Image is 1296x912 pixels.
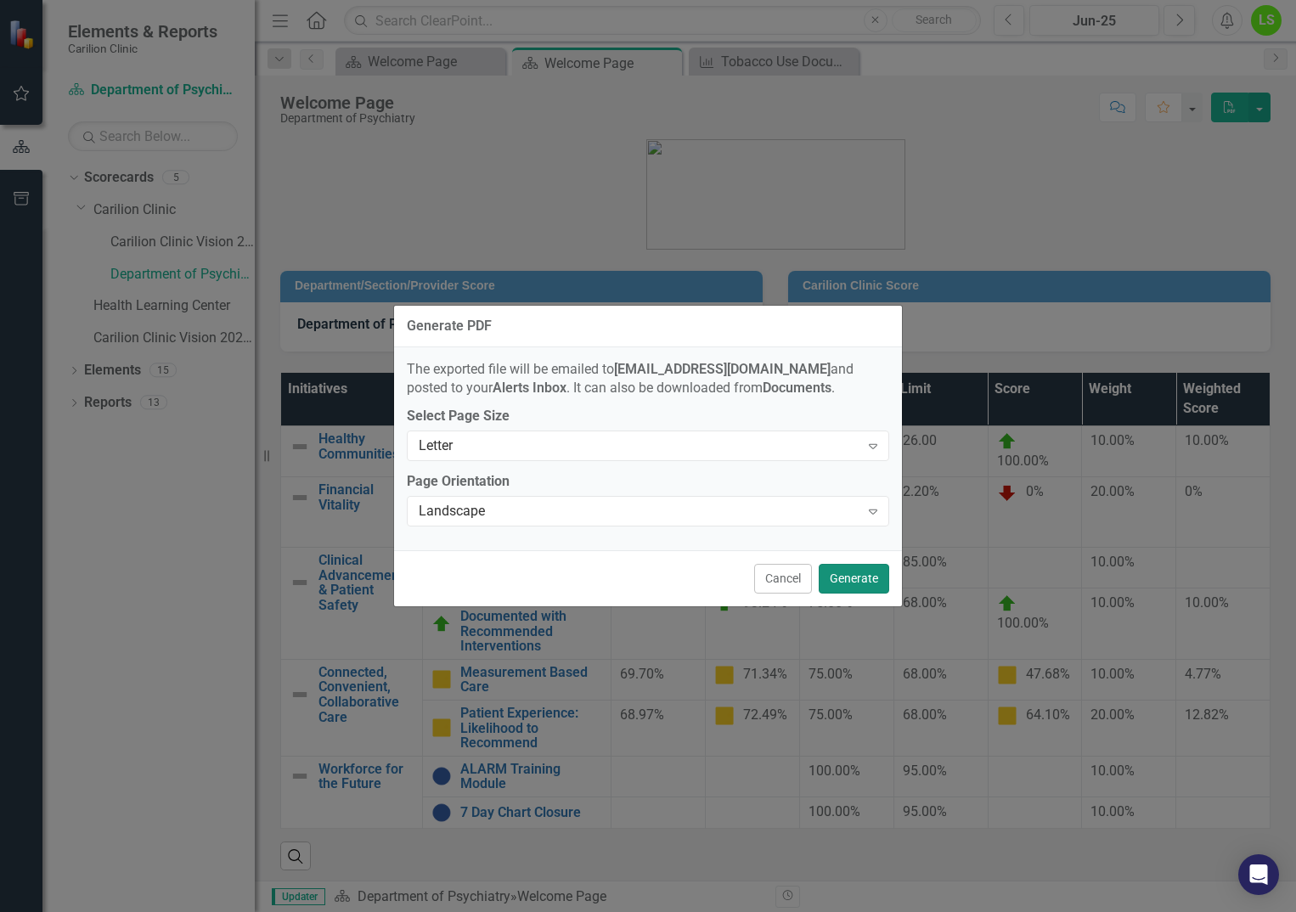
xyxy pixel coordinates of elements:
[407,361,854,397] span: The exported file will be emailed to and posted to your . It can also be downloaded from .
[493,380,566,396] strong: Alerts Inbox
[407,318,492,334] div: Generate PDF
[819,564,889,594] button: Generate
[407,407,889,426] label: Select Page Size
[763,380,831,396] strong: Documents
[754,564,812,594] button: Cancel
[419,502,859,521] div: Landscape
[1238,854,1279,895] div: Open Intercom Messenger
[407,472,889,492] label: Page Orientation
[419,436,859,456] div: Letter
[614,361,831,377] strong: [EMAIL_ADDRESS][DOMAIN_NAME]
